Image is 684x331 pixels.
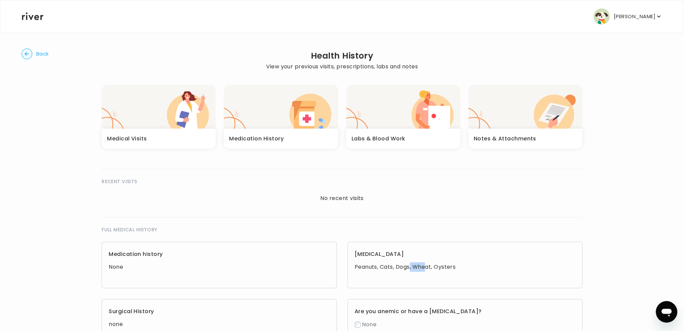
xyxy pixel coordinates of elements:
[614,12,655,21] p: [PERSON_NAME]
[224,85,338,149] button: Medication History
[109,249,329,260] h3: Medication history
[593,8,662,25] button: user avatar[PERSON_NAME]
[266,51,418,61] h2: Health History
[102,85,216,149] button: Medical Visits
[346,85,460,149] button: Labs & Blood Work
[474,134,536,143] h3: Notes & Attachments
[109,306,329,317] h3: Surgical History
[355,306,575,317] h3: Are you anemic or have a [MEDICAL_DATA]?
[36,49,49,59] span: Back
[355,322,361,328] input: None
[109,262,329,272] div: None
[593,8,610,25] img: user avatar
[229,134,284,143] h3: Medication History
[468,85,582,149] button: Notes & Attachments
[102,177,137,186] span: RECENT VISITS
[362,321,376,328] span: None
[656,301,677,323] iframe: Button to launch messaging window
[355,262,575,272] div: Peanuts, Cats, Dogs, Wheat, Oysters
[107,134,147,143] h3: Medical Visits
[352,134,405,143] h3: Labs & Blood Work
[102,194,582,203] div: No recent visits
[102,226,157,234] span: FULL MEDICAL HISTORY
[355,249,575,260] h3: [MEDICAL_DATA]
[109,320,329,329] div: none
[22,48,49,59] button: Back
[266,62,418,71] p: View your previous visits, prescriptions, labs and notes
